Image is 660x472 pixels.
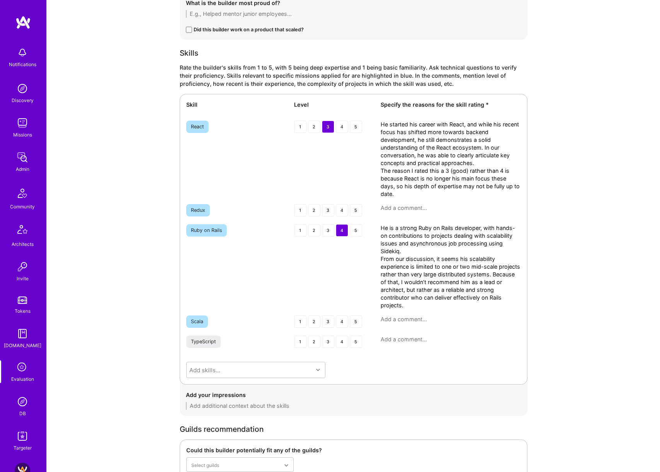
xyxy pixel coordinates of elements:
[15,115,30,131] img: teamwork
[15,81,30,96] img: discovery
[316,368,320,372] i: icon Chevron
[13,222,32,240] img: Architects
[336,121,348,133] div: 4
[294,101,371,109] div: Level
[16,165,29,173] div: Admin
[308,224,320,237] div: 2
[17,274,29,283] div: Invite
[350,204,362,216] div: 5
[294,336,306,348] div: 1
[19,409,26,417] div: DB
[294,204,306,216] div: 1
[336,204,348,216] div: 4
[308,336,320,348] div: 2
[15,15,31,29] img: logo
[15,150,30,165] img: admin teamwork
[284,463,288,467] i: icon Chevron
[381,121,521,198] textarea: He started his career with React, and while his recent focus has shifted more towards backend dev...
[322,336,334,348] div: 3
[15,307,31,315] div: Tokens
[191,227,222,233] div: Ruby on Rails
[12,96,34,104] div: Discovery
[13,184,32,203] img: Community
[191,124,204,130] div: React
[180,63,527,88] div: Rate the builder's skills from 1 to 5, with 5 being deep expertise and 1 being basic familiarity....
[191,207,205,213] div: Redux
[350,121,362,133] div: 5
[180,49,527,57] div: Skills
[12,240,34,248] div: Architects
[15,259,30,274] img: Invite
[191,339,216,345] div: TypeScript
[9,60,36,68] div: Notifications
[186,101,285,109] div: Skill
[308,315,320,328] div: 2
[189,366,220,374] div: Add skills...
[194,26,304,34] div: Did this builder work on a product that scaled?
[14,444,32,452] div: Targeter
[186,391,521,399] div: Add your impressions
[4,341,41,349] div: [DOMAIN_NAME]
[322,315,334,328] div: 3
[15,326,30,341] img: guide book
[15,360,30,375] i: icon SelectionTeam
[11,375,34,383] div: Evaluation
[13,131,32,139] div: Missions
[322,121,334,133] div: 3
[336,224,348,237] div: 4
[186,446,294,454] div: Could this builder potentially fit any of the guilds?
[18,296,27,304] img: tokens
[15,394,30,409] img: Admin Search
[191,461,219,469] div: Select guilds
[350,336,362,348] div: 5
[336,315,348,328] div: 4
[10,203,35,211] div: Community
[350,315,362,328] div: 5
[15,45,30,60] img: bell
[294,121,306,133] div: 1
[336,336,348,348] div: 4
[180,425,527,433] div: Guilds recommendation
[350,224,362,237] div: 5
[322,224,334,237] div: 3
[322,204,334,216] div: 3
[381,224,521,309] textarea: He is a strong Ruby on Rails developer, with hands-on contributions to projects dealing with scal...
[15,428,30,444] img: Skill Targeter
[308,121,320,133] div: 2
[294,315,306,328] div: 1
[308,204,320,216] div: 2
[294,224,306,237] div: 1
[191,319,203,325] div: Scala
[381,101,521,109] div: Specify the reasons for the skill rating *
